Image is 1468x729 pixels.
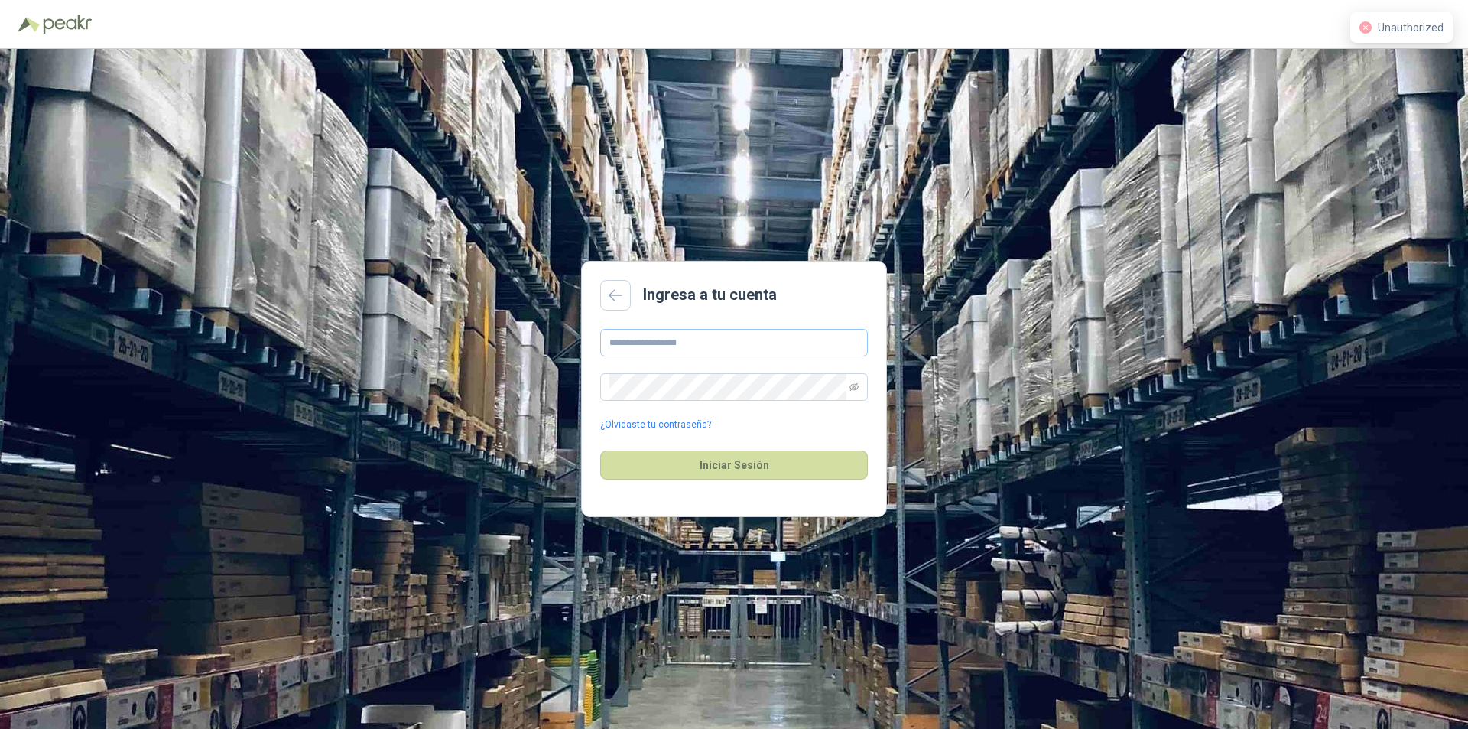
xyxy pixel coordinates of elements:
h2: Ingresa a tu cuenta [643,283,777,307]
img: Logo [18,17,40,32]
span: Unauthorized [1378,21,1444,34]
a: ¿Olvidaste tu contraseña? [600,418,711,432]
span: eye-invisible [849,382,859,392]
span: close-circle [1359,21,1372,34]
img: Peakr [43,15,92,34]
button: Iniciar Sesión [600,451,868,480]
